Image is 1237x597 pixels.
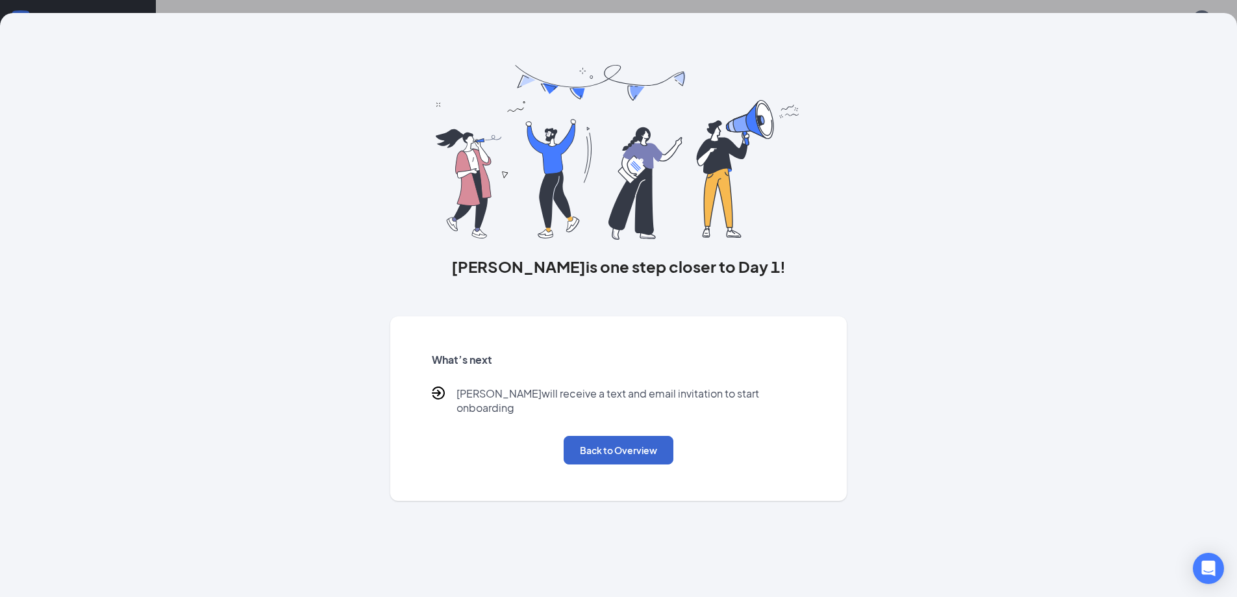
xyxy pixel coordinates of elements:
[432,353,806,367] h5: What’s next
[456,387,806,415] p: [PERSON_NAME] will receive a text and email invitation to start onboarding
[390,255,847,277] h3: [PERSON_NAME] is one step closer to Day 1!
[436,65,801,240] img: you are all set
[564,436,673,464] button: Back to Overview
[1193,553,1224,584] div: Open Intercom Messenger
